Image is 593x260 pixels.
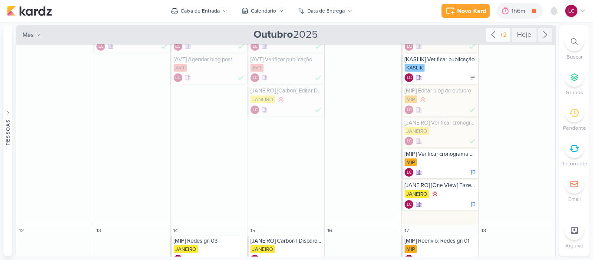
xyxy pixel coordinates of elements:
div: 1h6m [511,7,528,16]
div: Criador(a): Laís Costa [405,73,413,82]
p: LC [407,108,412,112]
p: Recorrente [561,160,587,168]
li: Ctrl + F [559,32,590,61]
div: MIP [405,95,417,103]
p: LC [253,108,257,112]
div: Laís Costa [405,73,413,82]
div: Done [315,105,322,114]
div: Laís Costa [405,168,413,177]
div: Laís Costa [96,42,105,51]
p: LC [407,45,412,49]
div: AVT [250,64,264,72]
div: [JANEIRO] [Carbon] Editar Disparo 01 [250,87,322,94]
div: Prioridade Alta [418,95,427,104]
p: Buscar [567,53,583,61]
p: LC [568,7,574,15]
div: [AVT] Verificar publicação [250,56,322,63]
div: Prioridade Alta [431,190,439,198]
div: Criador(a): Laís Costa [174,73,182,82]
div: Criador(a): Laís Costa [250,42,259,51]
div: Done [469,42,476,51]
div: [MIP] Redesign 03 [174,237,245,244]
div: Done [315,73,322,82]
p: LC [253,45,257,49]
div: Criador(a): Laís Costa [405,137,413,145]
div: Schedule [470,75,476,81]
p: LC [407,203,412,207]
div: [MIP] Reenvio: Redesign 01 [405,237,476,244]
div: Done [315,42,322,51]
div: Laís Costa [250,105,259,114]
div: Done [469,137,476,145]
p: LC [407,139,412,144]
div: Pessoas [4,119,12,145]
div: Criador(a): Laís Costa [174,42,182,51]
div: Done [469,105,476,114]
div: Laís Costa [174,42,182,51]
div: To Do [471,201,476,208]
div: Criador(a): Laís Costa [96,42,105,51]
p: LC [407,171,412,175]
p: LC [99,45,103,49]
div: [JANEIRO] Verificar cronograma de conteúdo [405,119,476,126]
p: Pendente [563,124,586,132]
p: Grupos [566,89,583,96]
p: LC [407,76,412,80]
div: +2 [498,30,508,39]
span: mês [23,30,34,39]
div: 16 [326,226,334,235]
div: [AVT] Agendar blog post [174,56,245,63]
div: JANEIRO [174,245,198,253]
div: Done [161,42,168,51]
div: [JANEIRO] [One View] Fazer conteúdos [405,182,476,189]
div: JANEIRO [250,245,275,253]
div: Criador(a): Laís Costa [405,200,413,209]
p: LC [175,45,180,49]
div: Laís Costa [405,105,413,114]
div: 15 [248,226,257,235]
p: LC [253,76,257,80]
div: Laís Costa [250,42,259,51]
div: [JANEIRO] Carbon | Disparo 01 [250,237,322,244]
div: Laís Costa [565,5,577,17]
p: Arquivo [565,242,583,250]
span: 2025 [254,28,318,42]
div: Laís Costa [174,73,182,82]
div: Criador(a): Laís Costa [250,73,259,82]
button: Novo Kard [441,4,490,18]
img: kardz.app [7,6,52,16]
div: Laís Costa [405,200,413,209]
div: 17 [402,226,411,235]
div: Novo Kard [457,7,486,16]
div: 14 [171,226,180,235]
strong: Outubro [254,28,293,41]
div: Laís Costa [405,137,413,145]
div: Criador(a): Laís Costa [250,105,259,114]
div: AVT [174,64,187,72]
div: JANEIRO [405,190,429,198]
div: [MIP] Verificar cronograma de conteúdo [405,151,476,158]
div: MIP [405,158,417,166]
p: LC [175,76,180,80]
div: 13 [94,226,103,235]
div: Laís Costa [250,73,259,82]
div: Prioridade Alta [277,95,285,104]
div: JANEIRO [405,127,429,135]
div: Done [237,42,244,51]
div: KASLIK [405,64,425,72]
p: Email [568,195,581,203]
div: MIP [405,245,417,253]
div: To Do [471,169,476,176]
button: Pessoas [3,25,12,257]
div: [KASLIK] Verificar publicação [405,56,476,63]
div: Laís Costa [405,42,413,51]
div: Done [237,73,244,82]
div: JANEIRO [250,95,275,103]
div: Hoje [512,28,537,42]
div: Criador(a): Laís Costa [405,42,413,51]
div: [MIP] Editar blog de outubro [405,87,476,94]
div: Criador(a): Laís Costa [405,168,413,177]
div: 12 [17,226,26,235]
div: Criador(a): Laís Costa [405,105,413,114]
div: 18 [480,226,488,235]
